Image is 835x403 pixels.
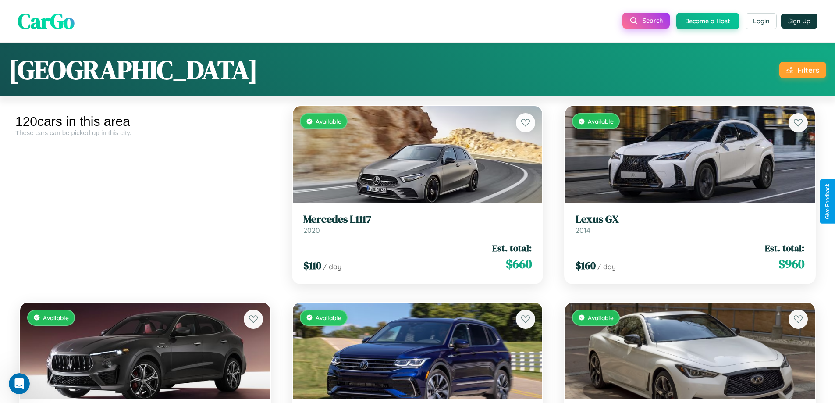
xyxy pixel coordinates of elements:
[765,242,804,254] span: Est. total:
[576,258,596,273] span: $ 160
[576,213,804,235] a: Lexus GX2014
[316,118,341,125] span: Available
[824,184,831,219] div: Give Feedback
[323,262,341,271] span: / day
[576,213,804,226] h3: Lexus GX
[778,255,804,273] span: $ 960
[588,314,614,321] span: Available
[576,226,590,235] span: 2014
[316,314,341,321] span: Available
[588,118,614,125] span: Available
[303,213,532,226] h3: Mercedes L1117
[303,258,321,273] span: $ 110
[9,52,258,88] h1: [GEOGRAPHIC_DATA]
[15,114,275,129] div: 120 cars in this area
[43,314,69,321] span: Available
[9,373,30,394] iframe: Intercom live chat
[597,262,616,271] span: / day
[506,255,532,273] span: $ 660
[303,226,320,235] span: 2020
[797,65,819,75] div: Filters
[643,17,663,25] span: Search
[15,129,275,136] div: These cars can be picked up in this city.
[492,242,532,254] span: Est. total:
[303,213,532,235] a: Mercedes L11172020
[18,7,75,36] span: CarGo
[779,62,826,78] button: Filters
[746,13,777,29] button: Login
[622,13,670,29] button: Search
[676,13,739,29] button: Become a Host
[781,14,817,29] button: Sign Up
